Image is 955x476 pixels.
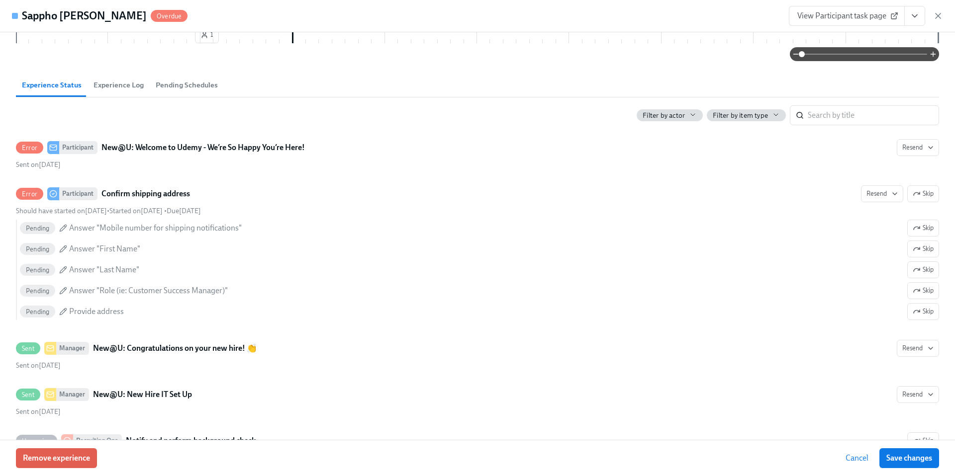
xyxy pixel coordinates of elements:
span: Skip [913,436,934,446]
span: Filter by item type [713,111,768,120]
button: ErrorParticipantConfirm shipping addressResendSkipShould have started on[DATE]•Started on[DATE] •... [907,261,939,278]
span: Experience Status [22,79,82,91]
span: Answer "Role (ie: Customer Success Manager)" [69,285,228,296]
button: UpcomingRecruiting OpsNotify and perform background checkStarts on[DATE] •Due[DATE] PendingConfir... [907,432,939,449]
button: Remove experience [16,448,97,468]
strong: Notify and perform background check [126,435,256,447]
span: Resend [902,143,934,153]
button: SentManagerNew@U: Congratulations on your new hire! 👏Sent on[DATE] [897,340,939,357]
strong: New@U: Welcome to Udemy - We’re So Happy You’re Here! [101,142,305,154]
button: 1 [195,26,219,43]
span: Resend [902,390,934,399]
button: Save changes [879,448,939,468]
div: Recruiting Ops [73,434,122,447]
span: Upcoming [16,437,57,445]
span: Skip [913,307,934,317]
span: Friday, September 19th 2025, 10:00 am [167,207,201,215]
span: Skip [913,223,934,233]
button: ErrorParticipantConfirm shipping addressResendShould have started on[DATE]•Started on[DATE] •Due[... [907,185,939,202]
button: ErrorParticipantConfirm shipping addressResendSkipShould have started on[DATE]•Started on[DATE] •... [907,240,939,257]
span: Resend [902,343,934,353]
button: Filter by actor [637,109,703,121]
span: Pending [20,245,55,253]
button: ErrorParticipantConfirm shipping addressResendSkipShould have started on[DATE]•Started on[DATE] •... [907,220,939,237]
span: Answer "Last Name" [69,264,139,275]
div: Participant [59,141,97,154]
a: View Participant task page [789,6,905,26]
span: Sent [16,345,40,352]
span: Resend [866,189,898,199]
span: Provide address [69,306,124,317]
button: ErrorParticipantConfirm shipping addressResendSkipShould have started on[DATE]•Started on[DATE] •... [907,303,939,320]
button: View task page [904,6,925,26]
span: Cancel [846,453,868,463]
div: Participant [59,187,97,200]
span: Pending Schedules [156,79,218,91]
button: ErrorParticipantConfirm shipping addressSkipShould have started on[DATE]•Started on[DATE] •Due[DA... [861,185,903,202]
span: Pending [20,266,55,274]
span: Experience Log [94,79,144,91]
span: Filter by actor [643,111,685,120]
span: Pending [20,225,55,232]
button: ErrorParticipantConfirm shipping addressResendSkipShould have started on[DATE]•Started on[DATE] •... [907,282,939,299]
div: Manager [56,388,89,401]
span: Skip [913,286,934,296]
span: Pending [20,308,55,316]
input: Search by title [808,105,939,125]
button: SentManagerNew@U: New Hire IT Set UpSent on[DATE] [897,386,939,403]
span: Answer "First Name" [69,243,140,254]
span: Monday, September 29th 2025, 3:11 am [109,207,163,215]
strong: Confirm shipping address [101,188,190,200]
span: Sent [16,391,40,398]
span: View Participant task page [797,11,896,21]
span: Skip [913,265,934,275]
strong: New@U: Congratulations on your new hire! 👏 [93,342,257,354]
button: ErrorParticipantNew@U: Welcome to Udemy - We’re So Happy You’re Here!Sent on[DATE] [897,139,939,156]
span: Remove experience [23,453,90,463]
span: Monday, September 29th 2025, 3:11 am [16,361,61,370]
span: Monday, September 29th 2025, 3:11 am [16,160,61,169]
button: Cancel [839,448,875,468]
span: Skip [913,244,934,254]
div: Manager [56,342,89,355]
span: Overdue [151,12,188,20]
span: Save changes [886,453,932,463]
span: Error [16,190,43,198]
div: • • [16,206,201,216]
span: Monday, September 15th 2025, 10:00 am [16,207,107,215]
h4: Sappho [PERSON_NAME] [22,8,147,23]
span: Monday, September 29th 2025, 3:11 am [16,407,61,416]
span: 1 [200,30,213,40]
span: Pending [20,287,55,295]
span: Skip [913,189,934,199]
span: Answer "Mobile number for shipping notifications" [69,223,242,234]
button: Filter by item type [707,109,786,121]
strong: New@U: New Hire IT Set Up [93,389,192,400]
span: Error [16,144,43,152]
